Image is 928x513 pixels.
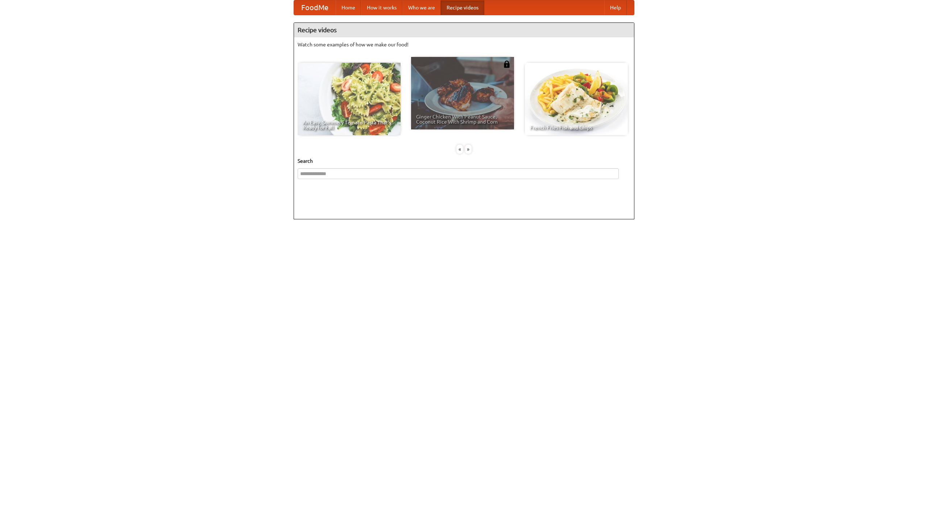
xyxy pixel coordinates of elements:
[361,0,402,15] a: How it works
[525,63,628,135] a: French Fries Fish and Chips
[298,63,401,135] a: An Easy, Summery Tomato Pasta That's Ready for Fall
[465,145,472,154] div: »
[441,0,484,15] a: Recipe videos
[456,145,463,154] div: «
[604,0,627,15] a: Help
[294,0,336,15] a: FoodMe
[503,61,510,68] img: 483408.png
[530,125,623,130] span: French Fries Fish and Chips
[298,157,630,165] h5: Search
[303,120,395,130] span: An Easy, Summery Tomato Pasta That's Ready for Fall
[402,0,441,15] a: Who we are
[336,0,361,15] a: Home
[298,41,630,48] p: Watch some examples of how we make our food!
[294,23,634,37] h4: Recipe videos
